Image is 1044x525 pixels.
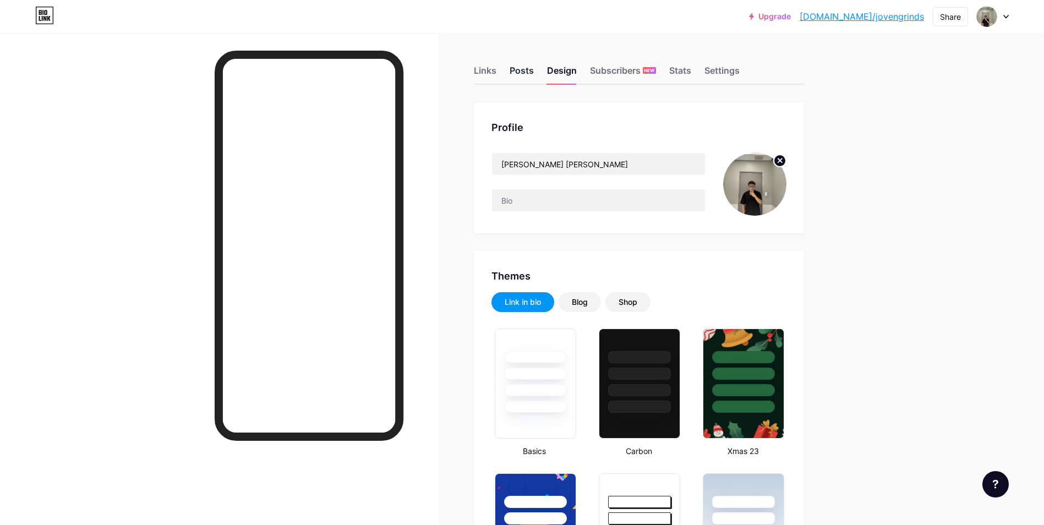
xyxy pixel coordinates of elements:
[723,152,786,216] img: jovengrinds
[644,67,654,74] span: NEW
[491,269,786,283] div: Themes
[749,12,791,21] a: Upgrade
[474,64,496,84] div: Links
[800,10,924,23] a: [DOMAIN_NAME]/jovengrinds
[492,189,705,211] input: Bio
[669,64,691,84] div: Stats
[704,64,740,84] div: Settings
[505,297,541,308] div: Link in bio
[510,64,534,84] div: Posts
[619,297,637,308] div: Shop
[699,445,786,457] div: Xmas 23
[547,64,577,84] div: Design
[572,297,588,308] div: Blog
[940,11,961,23] div: Share
[590,64,656,84] div: Subscribers
[492,153,705,175] input: Name
[491,120,786,135] div: Profile
[976,6,997,27] img: jovengrinds
[491,445,578,457] div: Basics
[595,445,682,457] div: Carbon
